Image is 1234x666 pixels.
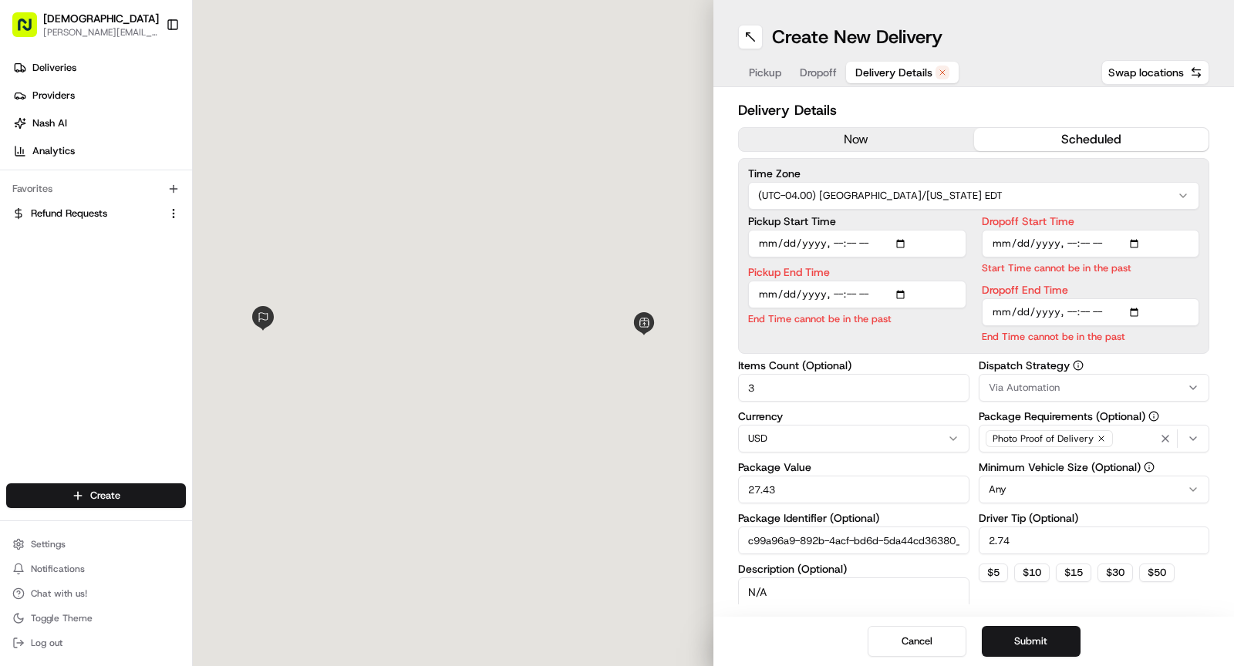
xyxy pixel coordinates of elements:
[979,462,1210,473] label: Minimum Vehicle Size (Optional)
[772,25,942,49] h1: Create New Delivery
[15,15,46,45] img: Nash
[738,563,969,574] label: Description (Optional)
[6,583,186,604] button: Chat with us!
[90,489,120,503] span: Create
[979,563,1008,582] button: $5
[31,587,87,600] span: Chat with us!
[6,55,192,80] a: Deliveries
[52,146,253,162] div: Start new chat
[738,374,969,402] input: Enter number of items
[738,360,969,371] label: Items Count (Optional)
[979,526,1210,554] input: Enter driver tip amount
[1101,60,1209,85] button: Swap locations
[6,139,192,163] a: Analytics
[31,538,66,550] span: Settings
[738,476,969,503] input: Enter package value
[43,11,159,26] button: [DEMOGRAPHIC_DATA]
[31,302,118,318] span: Knowledge Base
[6,177,186,201] div: Favorites
[982,261,1200,275] p: Start Time cannot be in the past
[6,632,186,654] button: Log out
[31,563,85,575] span: Notifications
[32,116,67,130] span: Nash AI
[12,207,161,220] a: Refund Requests
[993,432,1094,445] span: Photo Proof of Delivery
[31,637,62,649] span: Log out
[128,238,133,251] span: •
[109,339,187,351] a: Powered byPylon
[738,411,969,422] label: Currency
[32,144,75,158] span: Analytics
[15,200,103,212] div: Past conversations
[15,304,28,316] div: 📗
[1056,563,1091,582] button: $15
[40,99,255,115] input: Clear
[52,162,195,174] div: We're available if you need us!
[239,197,281,215] button: See all
[6,607,186,629] button: Toggle Theme
[748,311,966,326] p: End Time cannot be in the past
[1144,462,1155,473] button: Minimum Vehicle Size (Optional)
[979,374,1210,402] button: Via Automation
[31,612,93,624] span: Toggle Theme
[738,462,969,473] label: Package Value
[15,224,40,248] img: Alessandra Gomez
[6,6,160,43] button: [DEMOGRAPHIC_DATA][PERSON_NAME][EMAIL_ADDRESS][DOMAIN_NAME]
[262,151,281,170] button: Start new chat
[738,577,969,664] textarea: N/A
[982,626,1081,657] button: Submit
[800,65,837,80] span: Dropoff
[6,483,186,508] button: Create
[32,61,76,75] span: Deliveries
[868,626,966,657] button: Cancel
[738,513,969,523] label: Package Identifier (Optional)
[15,146,43,174] img: 1736555255976-a54dd68f-1ca7-489b-9aae-adbdc363a1c4
[153,340,187,351] span: Pylon
[32,89,75,103] span: Providers
[6,83,192,108] a: Providers
[979,425,1210,452] button: Photo Proof of Delivery
[6,111,192,136] a: Nash AI
[124,296,254,324] a: 💻API Documentation
[1139,563,1175,582] button: $50
[989,381,1060,395] span: Via Automation
[748,168,1199,179] label: Time Zone
[1073,360,1084,371] button: Dispatch Strategy
[748,216,966,227] label: Pickup Start Time
[146,302,248,318] span: API Documentation
[974,128,1209,151] button: scheduled
[738,526,969,554] input: Enter package identifier
[748,267,966,277] label: Pickup End Time
[739,128,974,151] button: now
[982,329,1200,344] p: End Time cannot be in the past
[749,65,781,80] span: Pickup
[979,360,1210,371] label: Dispatch Strategy
[738,99,1209,121] h2: Delivery Details
[9,296,124,324] a: 📗Knowledge Base
[1148,411,1159,422] button: Package Requirements (Optional)
[31,207,107,220] span: Refund Requests
[982,216,1200,227] label: Dropoff Start Time
[1108,65,1184,80] span: Swap locations
[6,201,186,226] button: Refund Requests
[1014,563,1050,582] button: $10
[979,411,1210,422] label: Package Requirements (Optional)
[1097,563,1133,582] button: $30
[6,558,186,580] button: Notifications
[982,284,1200,295] label: Dropoff End Time
[48,238,125,251] span: [PERSON_NAME]
[855,65,932,80] span: Delivery Details
[137,238,168,251] span: [DATE]
[979,513,1210,523] label: Driver Tip (Optional)
[6,533,186,555] button: Settings
[43,26,159,39] button: [PERSON_NAME][EMAIL_ADDRESS][DOMAIN_NAME]
[15,61,281,86] p: Welcome 👋
[130,304,143,316] div: 💻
